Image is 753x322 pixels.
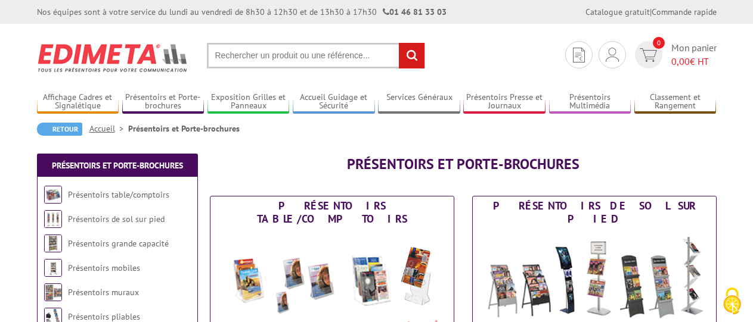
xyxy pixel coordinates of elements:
[634,92,717,112] a: Classement et Rangement
[37,36,189,80] img: Edimeta
[52,160,183,171] a: Présentoirs et Porte-brochures
[207,92,290,112] a: Exposition Grilles et Panneaux
[585,6,717,18] div: |
[383,7,447,17] strong: 01 46 81 33 03
[44,210,62,228] img: Présentoirs de sol sur pied
[671,55,690,67] span: 0,00
[128,123,240,135] li: Présentoirs et Porte-brochures
[210,157,717,172] h1: Présentoirs et Porte-brochures
[37,6,447,18] div: Nos équipes sont à votre service du lundi au vendredi de 8h30 à 12h30 et de 13h30 à 17h30
[606,48,619,62] img: devis rapide
[549,92,631,112] a: Présentoirs Multimédia
[652,7,717,17] a: Commande rapide
[399,43,424,68] input: rechercher
[573,48,585,62] img: devis rapide
[37,123,82,136] a: Retour
[671,41,717,68] span: Mon panier
[68,214,165,224] a: Présentoirs de sol sur pied
[44,186,62,204] img: Présentoirs table/comptoirs
[213,199,451,226] div: Présentoirs table/comptoirs
[89,123,128,134] a: Accueil
[293,92,375,112] a: Accueil Guidage et Sécurité
[632,41,717,68] a: devis rapide 0 Mon panier 0,00€ HT
[68,189,169,200] a: Présentoirs table/comptoirs
[37,92,119,112] a: Affichage Cadres et Signalétique
[122,92,204,112] a: Présentoirs et Porte-brochures
[653,37,665,49] span: 0
[476,199,713,226] div: Présentoirs de sol sur pied
[207,43,425,68] input: Rechercher un produit ou une référence...
[717,286,747,316] img: Cookies (fenêtre modale)
[640,48,657,62] img: devis rapide
[585,7,650,17] a: Catalogue gratuit
[711,282,753,322] button: Cookies (fenêtre modale)
[463,92,546,112] a: Présentoirs Presse et Journaux
[378,92,460,112] a: Services Généraux
[671,55,717,68] span: € HT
